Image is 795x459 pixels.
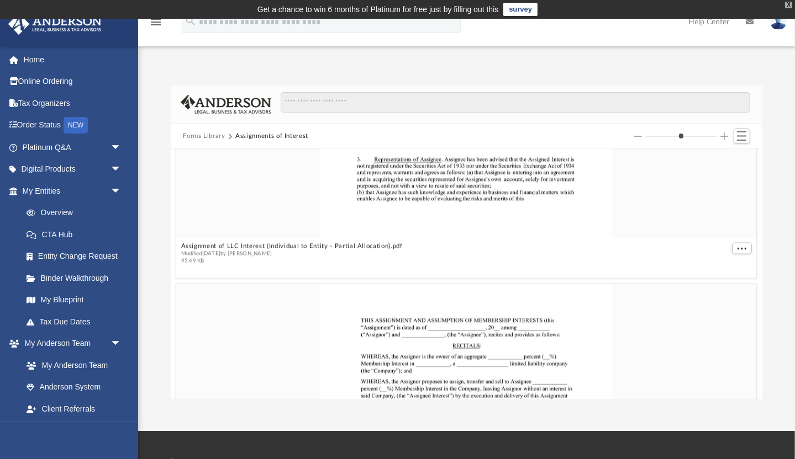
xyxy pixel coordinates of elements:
button: More options [732,243,752,254]
a: My Documentsarrow_drop_down [8,420,133,442]
a: My Anderson Teamarrow_drop_down [8,333,133,355]
span: 95.49 KB [181,258,403,265]
span: arrow_drop_down [110,333,133,355]
input: Column size [646,132,717,140]
a: Order StatusNEW [8,114,138,137]
a: Tax Due Dates [15,311,138,333]
a: Digital Productsarrow_drop_down [8,158,138,180]
div: close [785,2,792,8]
button: Assignment of LLC Interest (Individual to Entity - Partial Allocation).pdf [181,243,403,250]
a: Platinum Q&Aarrow_drop_down [8,136,138,158]
a: survey [503,3,538,16]
button: Switch to List View [734,129,750,144]
a: My Anderson Team [15,354,127,376]
a: Tax Organizers [8,92,138,114]
a: CTA Hub [15,223,138,245]
img: User Pic [770,14,787,30]
i: menu [149,15,162,29]
a: menu [149,21,162,29]
span: arrow_drop_down [110,136,133,159]
button: Decrease column size [634,132,642,140]
a: My Blueprint [15,289,133,311]
div: Get a chance to win 6 months of Platinum for free just by filling out this [257,3,499,16]
a: Binder Walkthrough [15,267,138,289]
button: Assignments of Interest [235,131,308,141]
div: grid [171,148,762,399]
button: Increase column size [720,132,728,140]
a: My Entitiesarrow_drop_down [8,180,138,202]
a: Entity Change Request [15,245,138,268]
a: Overview [15,202,138,224]
a: Anderson System [15,376,133,398]
div: NEW [64,117,88,134]
span: Modified [DATE] by [PERSON_NAME] [181,250,403,258]
span: arrow_drop_down [110,420,133,442]
i: search [185,15,197,27]
span: arrow_drop_down [110,180,133,202]
a: Home [8,49,138,71]
input: Search files and folders [281,92,750,113]
a: Client Referrals [15,398,133,420]
a: Online Ordering [8,71,138,93]
img: Anderson Advisors Platinum Portal [5,13,105,35]
span: arrow_drop_down [110,158,133,181]
button: Forms Library [183,131,225,141]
